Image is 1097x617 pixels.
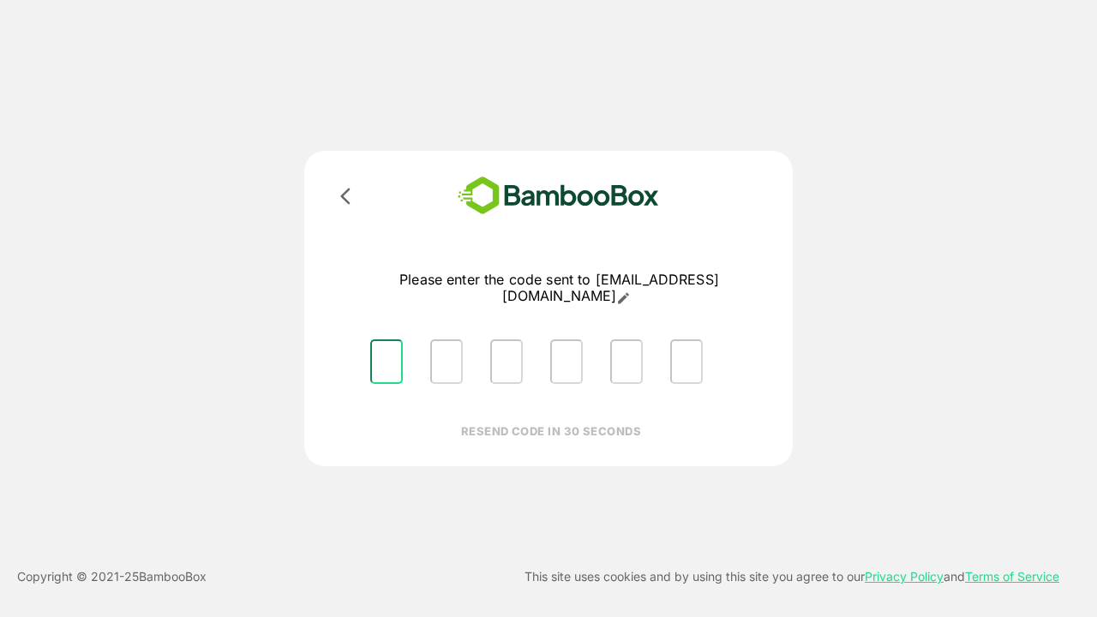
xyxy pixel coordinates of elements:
input: Please enter OTP character 3 [490,339,523,384]
p: Please enter the code sent to [EMAIL_ADDRESS][DOMAIN_NAME] [357,272,762,305]
input: Please enter OTP character 1 [370,339,403,384]
input: Please enter OTP character 5 [610,339,643,384]
input: Please enter OTP character 6 [670,339,703,384]
img: bamboobox [433,171,684,220]
input: Please enter OTP character 2 [430,339,463,384]
p: This site uses cookies and by using this site you agree to our and [525,566,1059,587]
a: Privacy Policy [865,569,944,584]
a: Terms of Service [965,569,1059,584]
p: Copyright © 2021- 25 BambooBox [17,566,207,587]
input: Please enter OTP character 4 [550,339,583,384]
